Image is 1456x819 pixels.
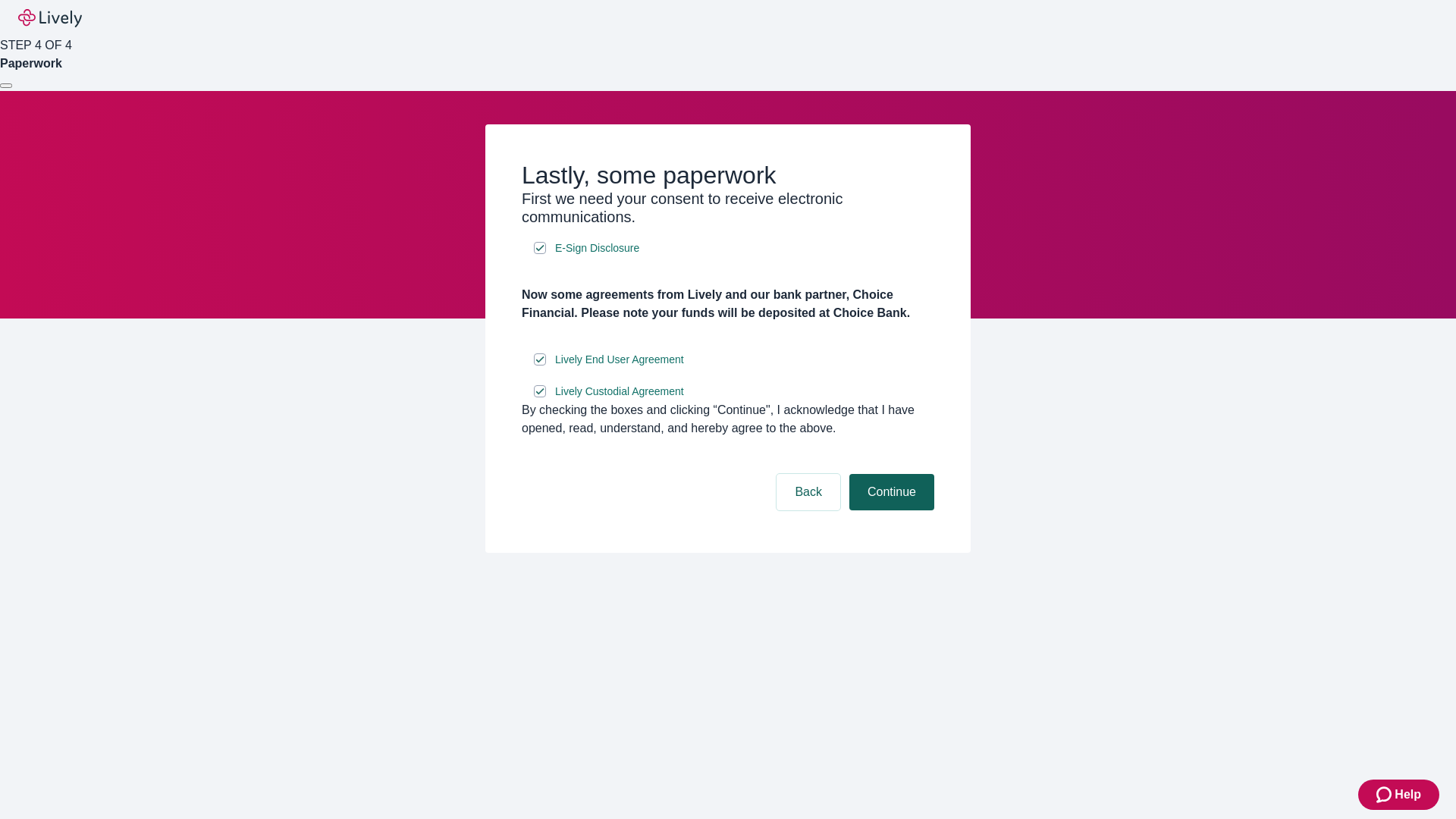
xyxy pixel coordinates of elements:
button: Back [777,474,840,510]
button: Zendesk support iconHelp [1358,780,1439,810]
span: E-Sign Disclosure [555,240,639,256]
span: Help [1395,786,1421,804]
img: Lively [18,9,82,27]
span: Lively End User Agreement [555,352,684,368]
button: Continue [849,474,934,510]
div: By checking the boxes and clicking “Continue", I acknowledge that I have opened, read, understand... [522,401,934,438]
a: e-sign disclosure document [552,350,687,369]
h3: First we need your consent to receive electronic communications. [522,190,934,226]
h4: Now some agreements from Lively and our bank partner, Choice Financial. Please note your funds wi... [522,286,934,322]
span: Lively Custodial Agreement [555,384,684,400]
a: e-sign disclosure document [552,239,642,258]
svg: Zendesk support icon [1376,786,1395,804]
a: e-sign disclosure document [552,382,687,401]
h2: Lastly, some paperwork [522,161,934,190]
